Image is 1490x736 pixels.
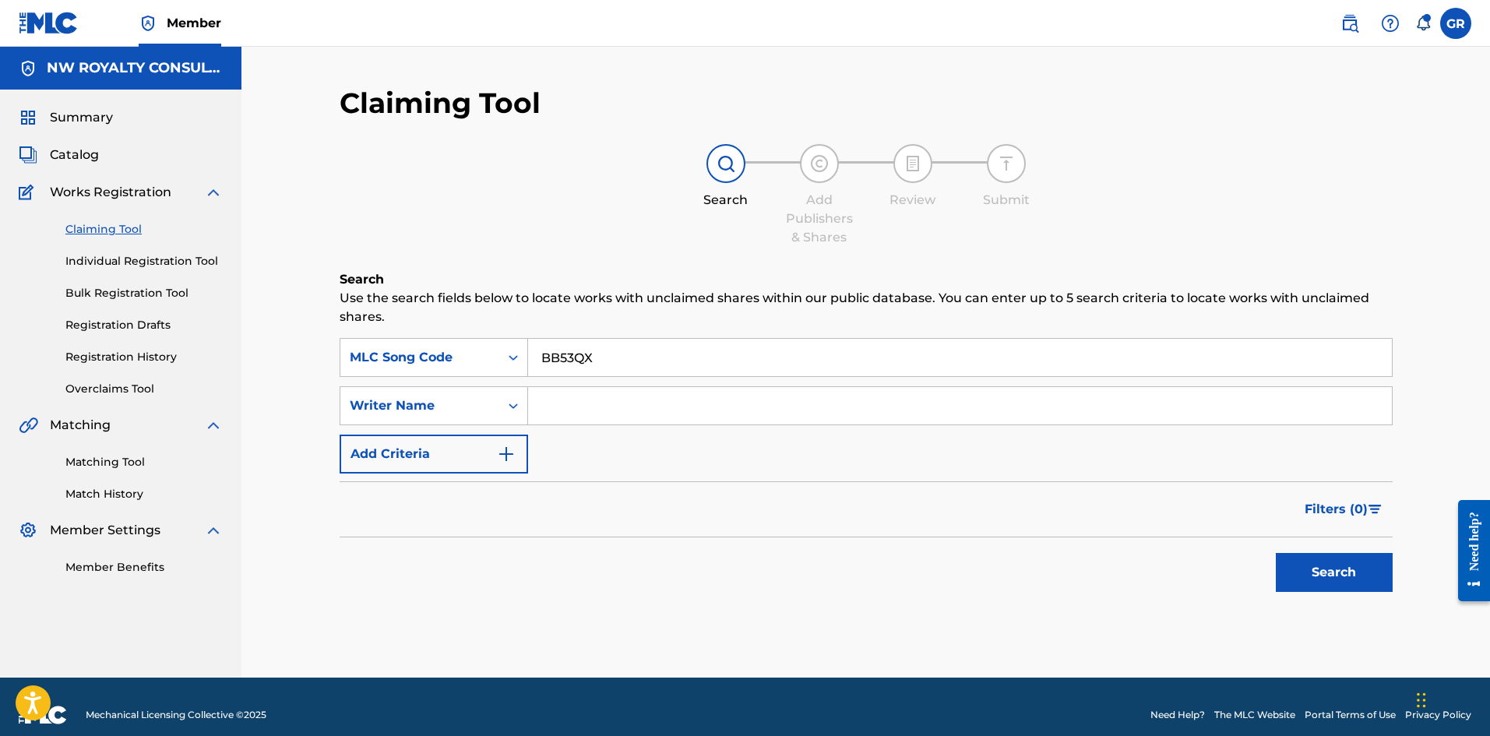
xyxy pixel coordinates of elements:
[1368,505,1382,514] img: filter
[50,416,111,435] span: Matching
[65,253,223,269] a: Individual Registration Tool
[810,154,829,173] img: step indicator icon for Add Publishers & Shares
[50,146,99,164] span: Catalog
[65,221,223,238] a: Claiming Tool
[1334,8,1365,39] a: Public Search
[340,86,541,121] h2: Claiming Tool
[1440,8,1471,39] div: User Menu
[86,708,266,722] span: Mechanical Licensing Collective © 2025
[497,445,516,463] img: 9d2ae6d4665cec9f34b9.svg
[997,154,1016,173] img: step indicator icon for Submit
[19,706,67,724] img: logo
[19,146,37,164] img: Catalog
[19,146,99,164] a: CatalogCatalog
[1375,8,1406,39] div: Help
[1405,708,1471,722] a: Privacy Policy
[1214,708,1295,722] a: The MLC Website
[47,59,223,77] h5: NW ROYALTY CONSULTING, LLC.
[1150,708,1205,722] a: Need Help?
[19,108,113,127] a: SummarySummary
[65,285,223,301] a: Bulk Registration Tool
[19,108,37,127] img: Summary
[1305,708,1396,722] a: Portal Terms of Use
[19,521,37,540] img: Member Settings
[1417,677,1426,724] div: Drag
[1446,488,1490,614] iframe: Resource Center
[340,289,1393,326] p: Use the search fields below to locate works with unclaimed shares within our public database. You...
[1305,500,1368,519] span: Filters ( 0 )
[65,454,223,470] a: Matching Tool
[1276,553,1393,592] button: Search
[50,521,160,540] span: Member Settings
[204,521,223,540] img: expand
[1381,14,1400,33] img: help
[1415,16,1431,31] div: Notifications
[687,191,765,210] div: Search
[340,435,528,474] button: Add Criteria
[780,191,858,247] div: Add Publishers & Shares
[19,59,37,78] img: Accounts
[1340,14,1359,33] img: search
[50,183,171,202] span: Works Registration
[19,183,39,202] img: Works Registration
[65,381,223,397] a: Overclaims Tool
[350,396,490,415] div: Writer Name
[19,12,79,34] img: MLC Logo
[65,486,223,502] a: Match History
[65,349,223,365] a: Registration History
[65,559,223,576] a: Member Benefits
[350,348,490,367] div: MLC Song Code
[340,338,1393,600] form: Search Form
[167,14,221,32] span: Member
[340,270,1393,289] h6: Search
[204,183,223,202] img: expand
[1295,490,1393,529] button: Filters (0)
[204,416,223,435] img: expand
[967,191,1045,210] div: Submit
[19,416,38,435] img: Matching
[65,317,223,333] a: Registration Drafts
[717,154,735,173] img: step indicator icon for Search
[139,14,157,33] img: Top Rightsholder
[1412,661,1490,736] iframe: Chat Widget
[50,108,113,127] span: Summary
[904,154,922,173] img: step indicator icon for Review
[874,191,952,210] div: Review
